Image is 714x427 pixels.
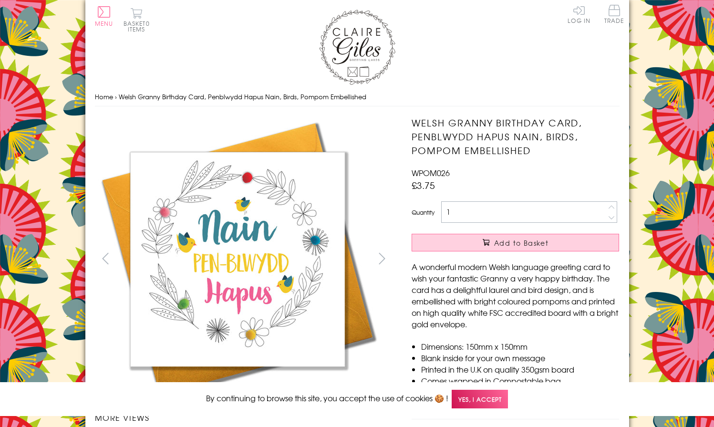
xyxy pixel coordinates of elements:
span: WPOM026 [412,167,450,178]
span: £3.75 [412,178,435,192]
img: Claire Giles Greetings Cards [319,10,395,85]
label: Quantity [412,208,435,217]
button: next [371,248,393,269]
li: Blank inside for your own message [421,352,619,364]
li: Printed in the U.K on quality 350gsm board [421,364,619,375]
span: 0 items [128,19,150,33]
button: prev [95,248,116,269]
button: Basket0 items [124,8,150,32]
li: Comes wrapped in Compostable bag [421,375,619,386]
a: Log In [568,5,590,23]
span: Add to Basket [494,238,548,248]
a: Home [95,92,113,101]
li: Dimensions: 150mm x 150mm [421,341,619,352]
button: Add to Basket [412,234,619,251]
span: Welsh Granny Birthday Card, Penblwydd Hapus Nain, Birds, Pompom Embellished [119,92,366,101]
span: › [115,92,117,101]
span: Yes, I accept [452,390,508,408]
img: Welsh Granny Birthday Card, Penblwydd Hapus Nain, Birds, Pompom Embellished [95,116,381,402]
button: Menu [95,6,114,26]
nav: breadcrumbs [95,87,620,107]
span: Trade [604,5,624,23]
span: Menu [95,19,114,28]
p: A wonderful modern Welsh language greeting card to wish your fantastic Granny a very happy birthd... [412,261,619,330]
h3: More views [95,412,393,423]
h1: Welsh Granny Birthday Card, Penblwydd Hapus Nain, Birds, Pompom Embellished [412,116,619,157]
a: Trade [604,5,624,25]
